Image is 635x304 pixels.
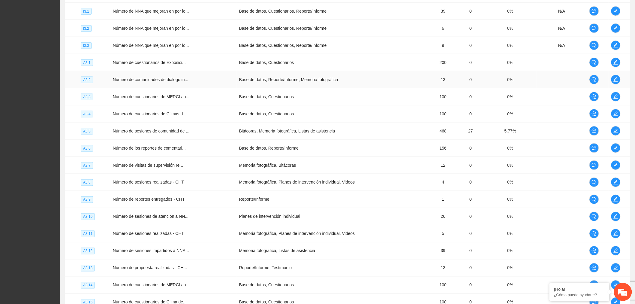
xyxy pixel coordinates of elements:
td: 0 [457,88,484,105]
td: N/A [537,37,587,54]
div: ¡Hola! [554,287,605,292]
td: 0 [457,54,484,71]
button: edit [611,246,621,256]
button: comment [589,41,599,50]
span: edit [611,163,620,168]
span: Número de propuesta realizadas - CH... [113,266,187,270]
td: Reporte/Informe [237,191,429,208]
span: A3.13 [81,265,95,272]
span: Número de cuestionarios de MERCI ap... [113,283,189,287]
td: 0% [484,37,537,54]
span: Número de los reportes de comentari... [113,146,186,150]
td: 0 [457,208,484,225]
td: 0 [457,3,484,20]
td: Base de datos, Reporte/Informe, Memoria fotográfica [237,71,429,88]
span: edit [611,180,620,185]
td: 27 [457,123,484,140]
span: I3.3 [81,42,92,49]
span: edit [611,129,620,133]
button: comment [589,23,599,33]
td: 468 [429,123,457,140]
button: comment [589,263,599,273]
td: 156 [429,140,457,157]
button: edit [611,160,621,170]
td: 0% [484,20,537,37]
td: 0% [484,242,537,260]
td: 0% [484,71,537,88]
span: A3.3 [81,94,93,100]
td: Base de datos, Cuestionarios, Reporte/Informe [237,37,429,54]
span: edit [611,9,620,14]
button: edit [611,212,621,221]
td: Base de datos, Cuestionarios [237,105,429,123]
td: 0 [457,225,484,242]
td: Base de datos, Cuestionarios [237,88,429,105]
span: Número de cuestionarios de Exposici... [113,60,186,65]
td: Base de datos, Cuestionarios [237,277,429,294]
button: edit [611,229,621,239]
span: edit [611,197,620,202]
span: A3.2 [81,77,93,83]
td: Base de datos, Reporte/Informe [237,140,429,157]
td: 39 [429,242,457,260]
span: A3.5 [81,128,93,135]
span: A3.4 [81,111,93,117]
button: comment [589,109,599,119]
td: 0 [457,174,484,191]
td: 100 [429,277,457,294]
td: 6 [429,20,457,37]
span: A3.1 [81,59,93,66]
td: 13 [429,260,457,277]
button: comment [589,212,599,221]
td: 1 [429,191,457,208]
button: edit [611,280,621,290]
td: 0% [484,140,537,157]
button: comment [589,58,599,67]
td: N/A [537,20,587,37]
button: comment [589,75,599,84]
span: Número de comunidades de diálogo in... [113,77,188,82]
button: edit [611,195,621,204]
span: I3.1 [81,8,92,15]
td: N/A [537,3,587,20]
button: comment [589,178,599,187]
td: 0 [457,191,484,208]
td: 0 [457,20,484,37]
td: 0 [457,71,484,88]
td: Número de sesiones realizadas - CHT [110,174,237,191]
td: 0% [484,3,537,20]
td: 200 [429,54,457,71]
td: Memoria fotográfica, Planes de intervención individual, Videos [237,225,429,242]
span: A3.10 [81,214,95,220]
span: edit [611,214,620,219]
td: 0 [457,260,484,277]
td: Base de datos, Cuestionarios [237,54,429,71]
td: Número de sesiones realizadas - CHT [110,225,237,242]
td: Número de reportes entregados - CHT [110,191,237,208]
td: Base de datos, Cuestionarios, Reporte/Informe [237,20,429,37]
span: Número de sesiones impartidos a NNA... [113,248,189,253]
td: Planes de intervención individual [237,208,429,225]
button: comment [589,143,599,153]
td: 0% [484,191,537,208]
span: edit [611,60,620,65]
td: 9 [429,37,457,54]
td: 0% [484,260,537,277]
span: edit [611,77,620,82]
span: A3.12 [81,248,95,254]
button: edit [611,143,621,153]
div: Chatee con nosotros ahora [31,31,101,38]
button: edit [611,92,621,102]
td: 0 [457,105,484,123]
span: Número de cuestionarios de MERCI ap... [113,94,189,99]
td: Reporte/Informe, Testimonio [237,260,429,277]
button: comment [589,92,599,102]
td: 0% [484,105,537,123]
span: Número de sesiones de atención a NN... [113,214,188,219]
td: 0% [484,157,537,174]
td: 5 [429,225,457,242]
td: 0% [484,174,537,191]
td: 100 [429,105,457,123]
td: 0 [457,277,484,294]
span: Número de NNA que mejoran en por lo... [113,9,189,14]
